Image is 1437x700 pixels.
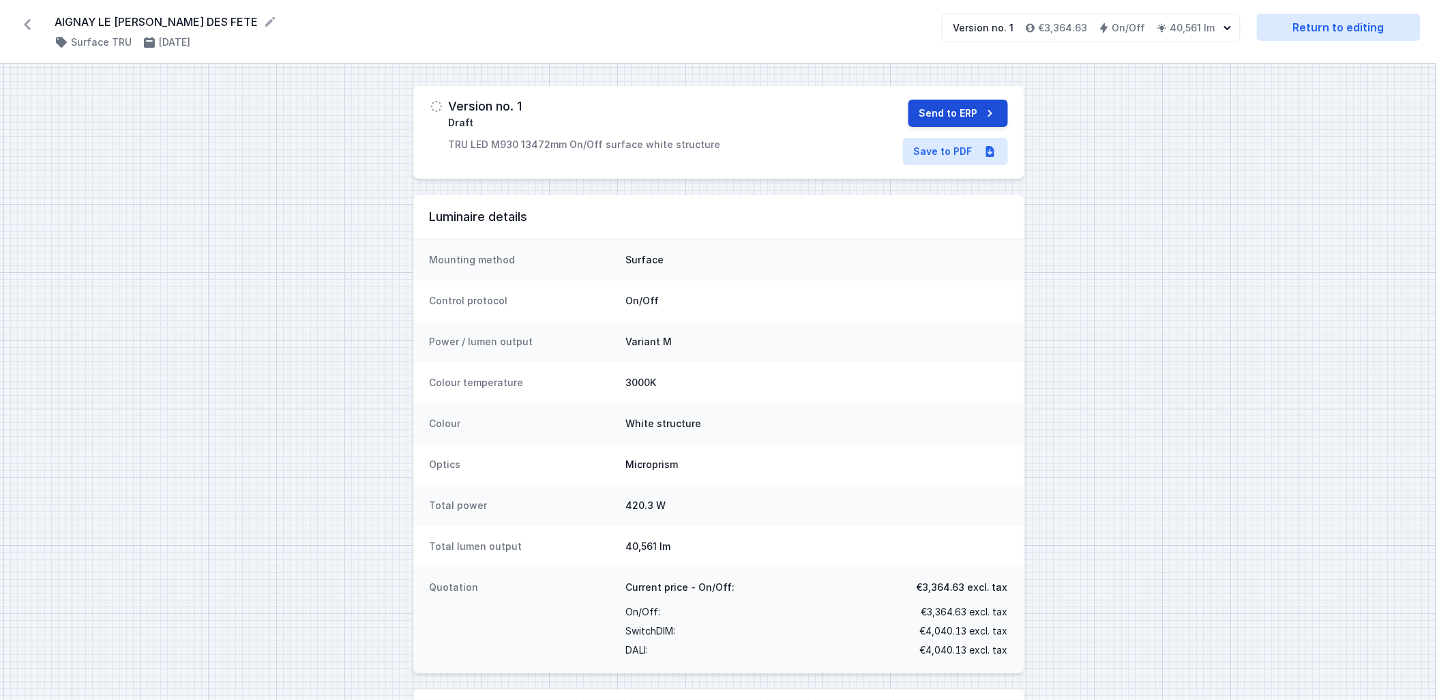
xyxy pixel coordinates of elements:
dt: Colour temperature [430,376,615,390]
h4: €3,364.63 [1039,21,1088,35]
a: Return to editing [1257,14,1421,41]
button: Version no. 1€3,364.63On/Off40,561 lm [942,14,1241,42]
dd: 3000K [626,376,1008,390]
dd: White structure [626,417,1008,431]
dd: Variant M [626,335,1008,349]
span: €3,364.63 excl. tax [921,602,1008,622]
dd: 420.3 W [626,499,1008,512]
dt: Power / lumen output [430,335,615,349]
h4: [DATE] [159,35,190,49]
h4: Surface TRU [71,35,132,49]
dt: Total lumen output [430,540,615,553]
dd: 40,561 lm [626,540,1008,553]
a: Save to PDF [903,138,1008,165]
h3: Version no. 1 [449,100,522,113]
form: AIGNAY LE [PERSON_NAME] DES FETE [55,14,925,30]
dt: Total power [430,499,615,512]
h4: 40,561 lm [1170,21,1215,35]
p: TRU LED M930 13472mm On/Off surface white structure [449,138,721,151]
dd: Surface [626,253,1008,267]
h4: On/Off [1112,21,1146,35]
dt: Optics [430,458,615,471]
dt: Control protocol [430,294,615,308]
span: DALI : [626,641,649,660]
span: SwitchDIM : [626,622,676,641]
dt: Quotation [430,581,615,660]
dd: On/Off [626,294,1008,308]
button: Send to ERP [908,100,1008,127]
span: €3,364.63 excl. tax [917,581,1008,594]
div: Version no. 1 [953,21,1014,35]
span: Current price - On/Off: [626,581,735,594]
span: On/Off : [626,602,661,622]
span: €4,040.13 excl. tax [920,641,1008,660]
span: €4,040.13 excl. tax [920,622,1008,641]
dt: Mounting method [430,253,615,267]
span: Draft [449,116,474,130]
dt: Colour [430,417,615,431]
dd: Microprism [626,458,1008,471]
button: Rename project [263,15,277,29]
img: draft.svg [430,100,443,113]
h3: Luminaire details [430,209,1008,225]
